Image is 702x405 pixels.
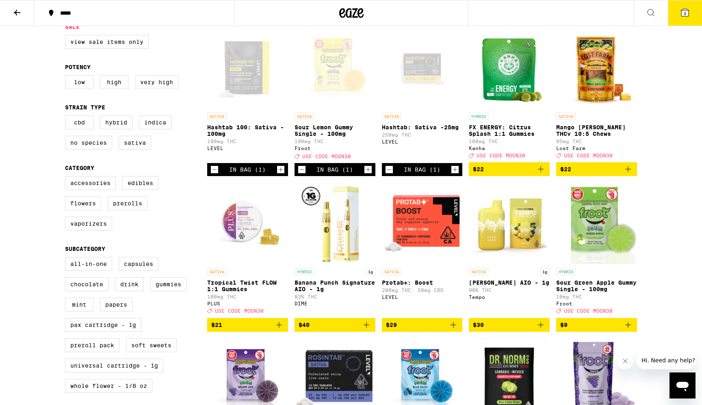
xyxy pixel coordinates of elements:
[139,115,171,129] label: Indica
[473,166,484,172] span: $22
[556,162,637,176] button: Add to bag
[207,113,227,120] p: SATIVA
[469,183,550,318] a: Open page for Yuzu Haze AIO - 1g from Tempo
[469,113,488,120] p: HYBRID
[469,139,550,144] p: 100mg THC
[277,165,285,174] button: Increment
[556,183,637,264] img: Froot - Sour Green Apple Gummy Single - 100mg
[382,183,463,264] img: LEVEL - Protab+: Boost
[65,277,108,291] label: Chocolate
[150,277,186,291] label: Gummies
[556,124,637,137] p: Mango [PERSON_NAME] THCv 10:5 Chews
[386,322,397,328] span: $29
[684,11,686,16] span: 3
[637,351,695,369] iframe: Message from company
[126,338,177,352] label: Soft Sweets
[135,75,178,89] label: Very High
[404,166,440,173] div: In Bag (1)
[207,124,288,137] p: Hashtab 100: Sativa - 100mg
[211,322,222,328] span: $21
[65,298,93,311] label: Mint
[364,165,372,174] button: Increment
[207,146,288,151] div: LEVEL
[316,166,353,173] div: In Bag (1)
[382,27,463,163] a: Open page for Hashtab: Sativa -25mg from LEVEL
[382,139,463,144] div: LEVEL
[298,165,306,174] button: Decrement
[65,217,112,231] label: Vaporizers
[469,268,488,275] p: SATIVA
[65,165,94,171] legend: Category
[556,183,637,318] a: Open page for Sour Green Apple Gummy Single - 100mg from Froot
[469,279,550,286] p: [PERSON_NAME] AIO - 1g
[207,318,288,332] button: Add to bag
[477,153,525,158] span: USE CODE MOON30
[564,153,613,158] span: USE CODE MOON30
[382,132,463,137] p: 250mg THC
[295,301,375,306] div: DIME
[556,268,576,275] p: HYBRID
[207,301,288,306] div: PLUS
[295,279,375,292] p: Banana Punch Signature AIO - 1g
[556,318,637,332] button: Add to bag
[65,136,112,150] label: No Species
[207,183,288,318] a: Open page for Tropical Twist FLOW 1:1 Gummies from PLUS
[100,75,128,89] label: High
[108,196,147,210] label: Prerolls
[65,246,105,252] legend: Subcategory
[65,75,93,89] label: Low
[382,287,463,293] p: 200mg THC: 50mg CBD
[119,257,158,271] label: Capsules
[556,146,637,151] div: Lost Farm
[122,176,158,190] label: Edibles
[295,183,375,318] a: Open page for Banana Punch Signature AIO - 1g from DIME
[382,318,463,332] button: Add to bag
[295,294,375,299] p: 83% THC
[295,27,375,163] a: Open page for Sour Lemon Gummy Single - 100mg from Froot
[451,165,459,174] button: Increment
[475,27,543,109] img: Kanha - FX ENERGY: Citrus Splash 1:1 Gummies
[469,318,550,332] button: Add to bag
[215,309,264,314] span: USE CODE MOON30
[65,35,149,49] label: View Sale Items Only
[207,279,288,292] p: Tropical Twist FLOW 1:1 Gummies
[65,379,152,393] label: Whole Flower - 1/8 oz
[295,318,375,332] button: Add to bag
[65,196,101,210] label: Flowers
[556,279,637,292] p: Sour Green Apple Gummy Single - 100mg
[556,301,637,306] div: Froot
[65,318,141,332] label: PAX Cartridge - 1g
[207,268,227,275] p: SATIVA
[295,139,375,144] p: 100mg THC
[295,146,375,151] div: Froot
[65,24,80,30] legend: Sale
[295,124,375,137] p: Sour Lemon Gummy Single - 100mg
[115,277,144,291] label: Drink
[302,154,351,159] span: USE CODE MOON30
[560,166,571,172] span: $22
[556,113,576,120] p: SATIVA
[229,166,266,173] div: In Bag (1)
[540,268,550,275] p: 1g
[469,124,550,137] p: FX ENERGY: Citrus Splash 1:1 Gummies
[299,322,310,328] span: $40
[556,139,637,144] p: 95mg THC
[382,268,401,275] p: SATIVA
[469,183,550,264] img: Tempo - Yuzu Haze AIO - 1g
[469,162,550,176] button: Add to bag
[207,294,288,299] p: 100mg THC
[295,113,314,120] p: SATIVA
[295,183,375,264] img: DIME - Banana Punch Signature AIO - 1g
[556,27,637,162] a: Open page for Mango Jack Herer THCv 10:5 Chews from Lost Farm
[469,146,550,151] div: Kanha
[65,64,91,70] legend: Potency
[382,294,463,300] div: LEVEL
[100,115,132,129] label: Hybrid
[669,372,695,398] iframe: Button to launch messaging window
[564,309,613,314] span: USE CODE MOON30
[382,124,463,131] p: Hashtab: Sativa -25mg
[473,322,484,328] span: $30
[382,183,463,318] a: Open page for Protab+: Boost from LEVEL
[65,104,105,111] legend: Strain Type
